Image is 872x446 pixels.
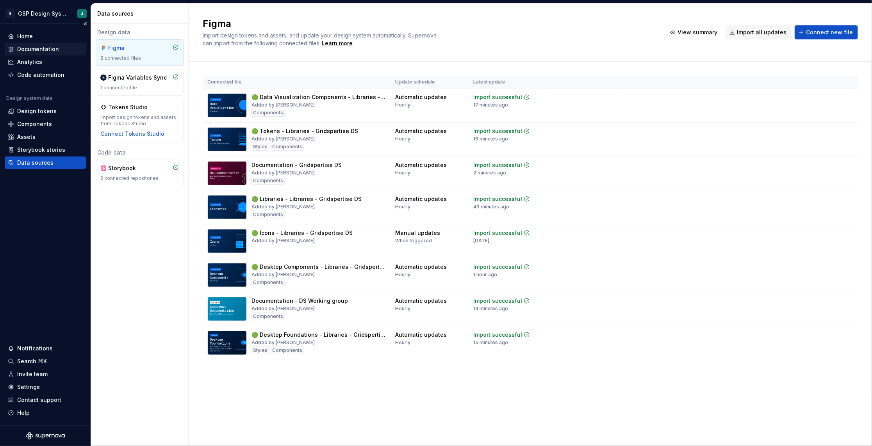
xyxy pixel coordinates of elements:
button: Collapse sidebar [80,18,91,29]
div: Hourly [395,102,410,108]
a: Storybook stories [5,144,86,156]
div: Design system data [6,95,52,101]
div: 49 minutes ago [473,204,509,210]
a: Assets [5,131,86,143]
div: Import successful [473,93,522,101]
a: Analytics [5,56,86,68]
div: 8 connected files [100,55,179,61]
div: 14 minutes ago [473,306,508,312]
div: Design data [96,28,184,36]
span: Import design tokens and assets, and update your design system automatically. Supernova can impor... [203,32,438,46]
div: J [81,11,83,17]
div: Documentation - Gridspertise DS [251,161,342,169]
button: GGSP Design SystemJ [2,5,89,22]
button: Help [5,407,86,419]
div: 2 connected repositories [100,175,179,181]
svg: Supernova Logo [26,432,65,440]
th: Connected file [203,76,391,89]
div: Automatic updates [395,263,447,271]
div: Added by [PERSON_NAME] [251,102,315,108]
div: Import successful [473,263,522,271]
a: Tokens StudioImport design tokens and assets from Tokens StudioConnect Tokens Studio [96,99,184,142]
div: Components [271,346,304,354]
div: 🟢 Data Visualization Components - Libraries - Gridspertise DS [251,93,386,101]
div: Hourly [395,272,410,278]
div: Assets [17,133,36,141]
div: [DATE] [473,238,489,244]
div: 🟢 Tokens - Libraries - Gridspertise DS [251,127,358,135]
span: Connect new file [806,28,853,36]
div: Code data [96,149,184,156]
a: Invite team [5,368,86,380]
div: Help [17,409,30,417]
div: Hourly [395,339,410,346]
div: Added by [PERSON_NAME] [251,272,315,278]
div: Automatic updates [395,127,447,135]
span: . [321,41,354,46]
span: View summary [678,28,717,36]
div: Documentation [17,45,59,53]
div: Storybook stories [17,146,65,154]
div: Figma Variables Sync [108,74,167,82]
div: Manual updates [395,229,440,237]
div: Hourly [395,204,410,210]
button: Search ⌘K [5,355,86,368]
div: Data sources [17,159,53,167]
div: Settings [17,383,40,391]
div: Automatic updates [395,161,447,169]
div: Added by [PERSON_NAME] [251,306,315,312]
a: Data sources [5,156,86,169]
div: 17 minutes ago [473,102,508,108]
div: Design tokens [17,107,57,115]
button: Connect Tokens Studio [100,130,164,138]
a: Figma8 connected files [96,39,184,66]
div: Import successful [473,161,522,169]
div: Components [251,313,285,320]
div: Import successful [473,229,522,237]
div: Components [271,143,304,151]
button: Connect new file [795,25,858,39]
div: Automatic updates [395,297,447,305]
div: Components [251,279,285,286]
div: Import successful [473,331,522,339]
div: Automatic updates [395,331,447,339]
div: Contact support [17,396,61,404]
div: Styles [251,346,269,354]
div: Documentation - DS Working group [251,297,348,305]
button: View summary [666,25,722,39]
div: Data sources [97,10,185,18]
div: Code automation [17,71,64,79]
div: Invite team [17,370,48,378]
div: Added by [PERSON_NAME] [251,170,315,176]
th: Update schedule [391,76,469,89]
div: Import successful [473,127,522,135]
a: Documentation [5,43,86,55]
div: Components [251,177,285,185]
div: Import successful [473,297,522,305]
div: 1 connected file [100,85,179,91]
div: Storybook [108,164,146,172]
div: Figma [108,44,146,52]
a: Learn more [322,39,353,47]
div: 🟢 Libraries - Libraries - Gridspertise DS [251,195,362,203]
a: Settings [5,381,86,393]
a: Storybook2 connected repositories [96,160,184,186]
div: Import design tokens and assets from Tokens Studio [100,114,179,127]
div: Components [251,109,285,117]
button: Import all updates [726,25,792,39]
button: Notifications [5,342,86,355]
div: Added by [PERSON_NAME] [251,204,315,210]
div: Hourly [395,306,410,312]
div: Styles [251,143,269,151]
div: Components [17,120,52,128]
div: 🟢 Desktop Components - Libraries - Gridspertise DS [251,263,386,271]
a: Components [5,118,86,130]
h2: Figma [203,18,657,30]
div: Automatic updates [395,195,447,203]
div: 🟢 Desktop Foundations - Libraries - Gridspertise DS [251,331,386,339]
span: Import all updates [737,28,786,36]
a: Home [5,30,86,43]
div: Notifications [17,345,53,352]
div: Search ⌘K [17,357,47,365]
